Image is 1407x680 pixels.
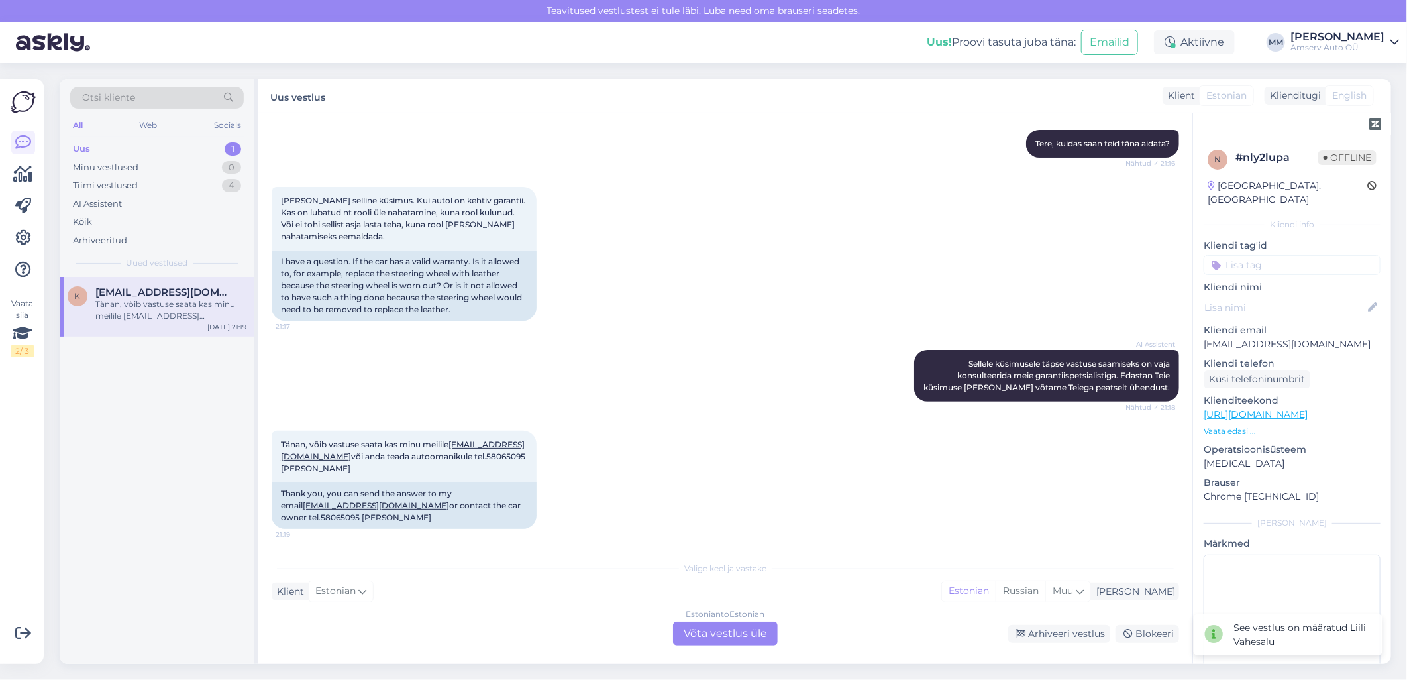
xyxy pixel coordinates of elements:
[1290,32,1399,53] a: [PERSON_NAME]Amserv Auto OÜ
[1035,139,1170,148] span: Tere, kuidas saan teid täna aidata?
[1204,408,1308,420] a: [URL][DOMAIN_NAME]
[73,179,138,192] div: Tiimi vestlused
[1204,457,1381,471] p: [MEDICAL_DATA]
[1369,118,1381,130] img: zendesk
[73,161,138,174] div: Minu vestlused
[1267,33,1285,52] div: MM
[1204,239,1381,253] p: Kliendi tag'id
[1204,219,1381,231] div: Kliendi info
[1204,370,1310,388] div: Küsi telefoninumbrit
[73,234,127,247] div: Arhiveeritud
[923,359,1172,392] span: Sellele küsimusele täpse vastuse saamiseks on vaja konsulteerida meie garantiispetsialistiga. Eda...
[1204,337,1381,351] p: [EMAIL_ADDRESS][DOMAIN_NAME]
[137,117,160,134] div: Web
[927,34,1076,50] div: Proovi tasuta juba täna:
[272,482,537,529] div: Thank you, you can send the answer to my email or contact the car owner tel.58065095 [PERSON_NAME]
[1290,42,1384,53] div: Amserv Auto OÜ
[1081,30,1138,55] button: Emailid
[127,257,188,269] span: Uued vestlused
[1204,476,1381,490] p: Brauser
[73,198,122,211] div: AI Assistent
[1204,255,1381,275] input: Lisa tag
[11,298,34,357] div: Vaata siia
[1204,443,1381,457] p: Operatsioonisüsteem
[315,584,356,598] span: Estonian
[207,322,246,332] div: [DATE] 21:19
[95,286,233,298] span: krissu2707@gmail.com
[1332,89,1367,103] span: English
[270,87,325,105] label: Uus vestlus
[211,117,244,134] div: Socials
[272,563,1179,575] div: Valige keel ja vastake
[1204,280,1381,294] p: Kliendi nimi
[1125,402,1175,412] span: Nähtud ✓ 21:18
[73,215,92,229] div: Kõik
[281,196,527,241] span: [PERSON_NAME] selline küsimus. Kui autol on kehtiv garantii. Kas on lubatud nt rooli üle nahatami...
[1116,625,1179,643] div: Blokeeri
[1204,537,1381,551] p: Märkmed
[1163,89,1195,103] div: Klient
[272,251,537,321] div: I have a question. If the car has a valid warranty. Is it allowed to, for example, replace the st...
[1204,425,1381,437] p: Vaata edasi ...
[686,608,765,620] div: Estonian to Estonian
[1091,585,1175,598] div: [PERSON_NAME]
[11,89,36,115] img: Askly Logo
[1290,32,1384,42] div: [PERSON_NAME]
[281,439,527,473] span: Tänan, võib vastuse saata kas minu meilile või anda teada autoomanikule tel.58065095 [PERSON_NAME]
[1204,517,1381,529] div: [PERSON_NAME]
[95,298,246,322] div: Tänan, võib vastuse saata kas minu meilile [EMAIL_ADDRESS][DOMAIN_NAME] või anda teada autoomanik...
[276,530,325,539] span: 21:19
[996,581,1045,601] div: Russian
[942,581,996,601] div: Estonian
[1125,339,1175,349] span: AI Assistent
[82,91,135,105] span: Otsi kliente
[1235,150,1318,166] div: # nly2lupa
[222,161,241,174] div: 0
[70,117,85,134] div: All
[73,142,90,156] div: Uus
[1206,89,1247,103] span: Estonian
[303,500,449,510] a: [EMAIL_ADDRESS][DOMAIN_NAME]
[1053,585,1073,596] span: Muu
[1154,30,1235,54] div: Aktiivne
[1233,621,1372,649] div: See vestlus on määratud Liili Vahesalu
[1204,357,1381,370] p: Kliendi telefon
[927,36,952,48] b: Uus!
[222,179,241,192] div: 4
[1208,179,1367,207] div: [GEOGRAPHIC_DATA], [GEOGRAPHIC_DATA]
[1318,150,1377,165] span: Offline
[1125,158,1175,168] span: Nähtud ✓ 21:16
[272,585,304,598] div: Klient
[1204,300,1365,315] input: Lisa nimi
[1214,154,1221,164] span: n
[673,622,778,646] div: Võta vestlus üle
[225,142,241,156] div: 1
[1265,89,1321,103] div: Klienditugi
[276,321,325,331] span: 21:17
[1008,625,1110,643] div: Arhiveeri vestlus
[1204,394,1381,408] p: Klienditeekond
[1204,490,1381,504] p: Chrome [TECHNICAL_ID]
[1204,323,1381,337] p: Kliendi email
[75,291,81,301] span: k
[11,345,34,357] div: 2 / 3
